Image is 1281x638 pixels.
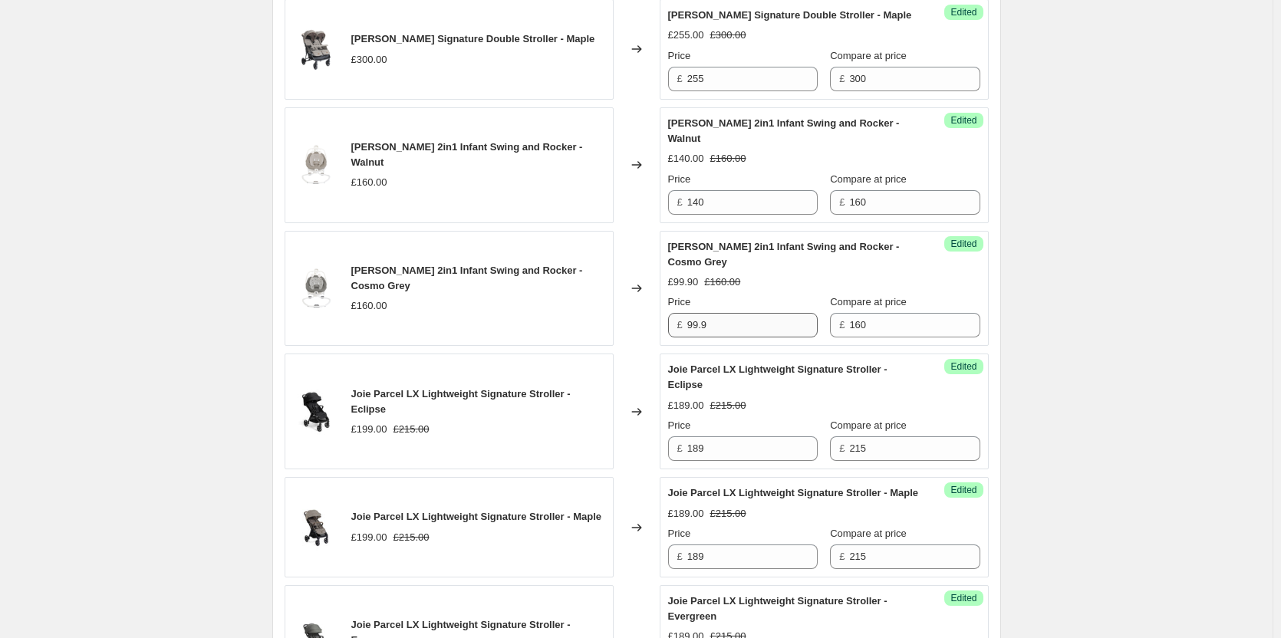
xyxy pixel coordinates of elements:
[351,530,387,545] div: £199.00
[351,511,602,522] span: Joie Parcel LX Lightweight Signature Stroller - Maple
[394,422,430,437] strike: £215.00
[668,28,704,43] div: £255.00
[351,388,571,415] span: Joie Parcel LX Lightweight Signature Stroller - Eclipse
[677,73,683,84] span: £
[830,296,907,307] span: Compare at price
[668,173,691,185] span: Price
[668,296,691,307] span: Price
[668,117,900,144] span: [PERSON_NAME] 2in1 Infant Swing and Rocker - Walnut
[668,398,704,413] div: £189.00
[710,398,746,413] strike: £215.00
[668,487,919,498] span: Joie Parcel LX Lightweight Signature Stroller - Maple
[950,484,976,496] span: Edited
[950,114,976,127] span: Edited
[830,173,907,185] span: Compare at price
[677,551,683,562] span: £
[668,241,900,268] span: [PERSON_NAME] 2in1 Infant Swing and Rocker - Cosmo Grey
[677,319,683,331] span: £
[293,142,339,188] img: W1306AFWLT000_Serina2in1_Walnut_4622_HR_80x.png
[710,506,746,521] strike: £215.00
[839,551,845,562] span: £
[351,265,583,291] span: [PERSON_NAME] 2in1 Infant Swing and Rocker - Cosmo Grey
[710,151,746,166] strike: £160.00
[950,592,976,604] span: Edited
[293,26,339,72] img: S2413AAMPL000_Estrella_Maple_004_cs_cc_WB_HR_80x.png
[351,33,595,44] span: [PERSON_NAME] Signature Double Stroller - Maple
[839,319,845,331] span: £
[830,419,907,431] span: Compare at price
[668,363,887,390] span: Joie Parcel LX Lightweight Signature Stroller - Eclipse
[830,50,907,61] span: Compare at price
[668,528,691,539] span: Price
[394,530,430,545] strike: £215.00
[351,175,387,190] div: £160.00
[668,419,691,431] span: Price
[668,50,691,61] span: Price
[293,389,339,435] img: JoieParcelLXStrollerEclipse1_80x.jpg
[839,196,845,208] span: £
[950,6,976,18] span: Edited
[351,422,387,437] div: £199.00
[839,442,845,454] span: £
[677,442,683,454] span: £
[950,238,976,250] span: Edited
[668,506,704,521] div: £189.00
[668,595,887,622] span: Joie Parcel LX Lightweight Signature Stroller - Evergreen
[668,275,699,290] div: £99.90
[351,52,387,67] div: £300.00
[830,528,907,539] span: Compare at price
[677,196,683,208] span: £
[351,141,583,168] span: [PERSON_NAME] 2in1 Infant Swing and Rocker - Walnut
[704,275,740,290] strike: £160.00
[950,360,976,373] span: Edited
[839,73,845,84] span: £
[293,505,339,551] img: JoieParcelLXStrollerMaple1_80x.jpg
[351,298,387,314] div: £160.00
[668,151,704,166] div: £140.00
[668,9,912,21] span: [PERSON_NAME] Signature Double Stroller - Maple
[293,265,339,311] img: W1306DBCST000_Serina2in1_CosmoGray_4628_HR_80x.png
[710,28,746,43] strike: £300.00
